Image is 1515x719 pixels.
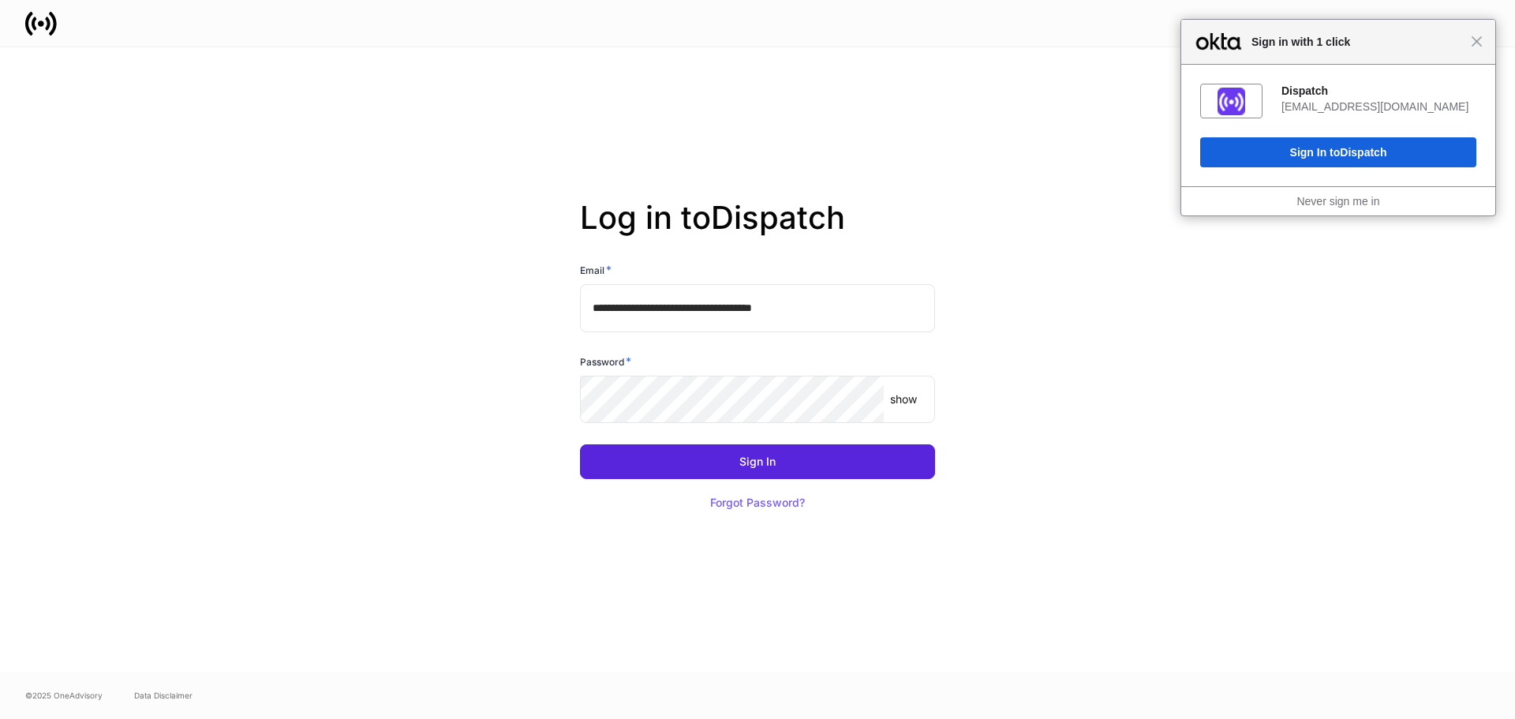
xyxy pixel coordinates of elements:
div: Sign In [739,456,776,467]
h6: Password [580,354,631,369]
h2: Log in to Dispatch [580,199,935,262]
p: show [890,391,917,407]
img: fs01jxrofoggULhDH358 [1218,88,1245,115]
span: Close [1471,36,1483,47]
h6: Email [580,262,612,278]
a: Never sign me in [1296,195,1379,208]
span: Dispatch [1340,146,1386,159]
div: Dispatch [1281,84,1476,98]
button: Sign In [580,444,935,479]
button: Sign In toDispatch [1200,137,1476,167]
span: © 2025 OneAdvisory [25,689,103,702]
span: Sign in with 1 click [1244,32,1471,51]
button: Forgot Password? [690,485,825,520]
div: Forgot Password? [710,497,805,508]
a: Data Disclaimer [134,689,193,702]
div: [EMAIL_ADDRESS][DOMAIN_NAME] [1281,99,1476,114]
